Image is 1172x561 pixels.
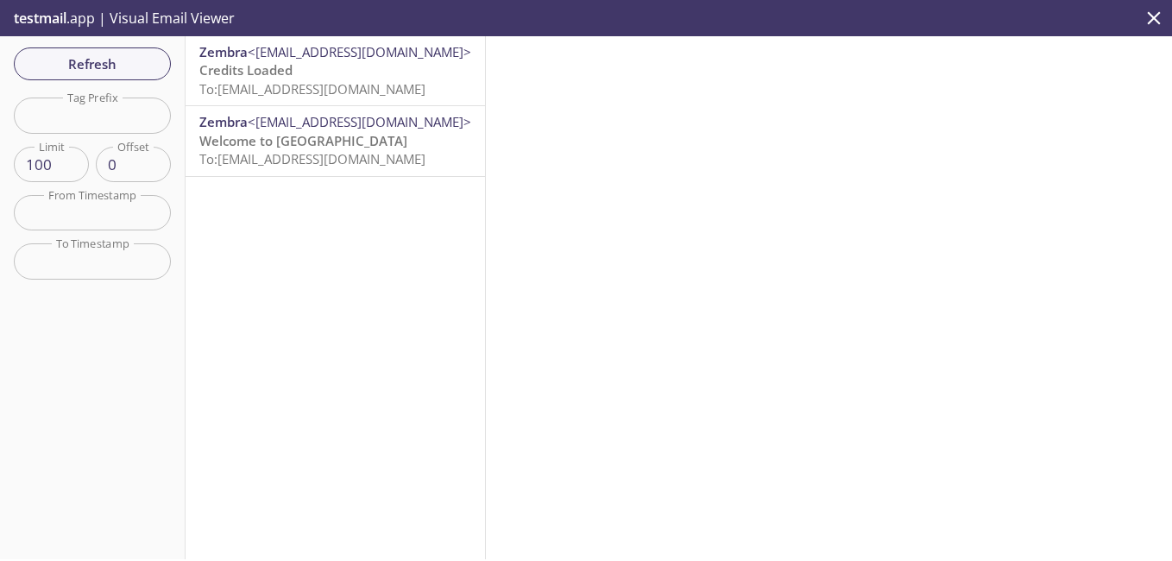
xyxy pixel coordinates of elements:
span: Refresh [28,53,157,75]
span: Zembra [199,113,248,130]
span: Welcome to [GEOGRAPHIC_DATA] [199,132,407,149]
nav: emails [186,36,485,177]
span: To: [EMAIL_ADDRESS][DOMAIN_NAME] [199,150,425,167]
div: Zembra<[EMAIL_ADDRESS][DOMAIN_NAME]>Welcome to [GEOGRAPHIC_DATA]To:[EMAIL_ADDRESS][DOMAIN_NAME] [186,106,485,175]
span: <[EMAIL_ADDRESS][DOMAIN_NAME]> [248,113,471,130]
div: Zembra<[EMAIL_ADDRESS][DOMAIN_NAME]>Credits LoadedTo:[EMAIL_ADDRESS][DOMAIN_NAME] [186,36,485,105]
span: Credits Loaded [199,61,293,79]
span: testmail [14,9,66,28]
span: Zembra [199,43,248,60]
span: To: [EMAIL_ADDRESS][DOMAIN_NAME] [199,80,425,98]
button: Refresh [14,47,171,80]
span: <[EMAIL_ADDRESS][DOMAIN_NAME]> [248,43,471,60]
